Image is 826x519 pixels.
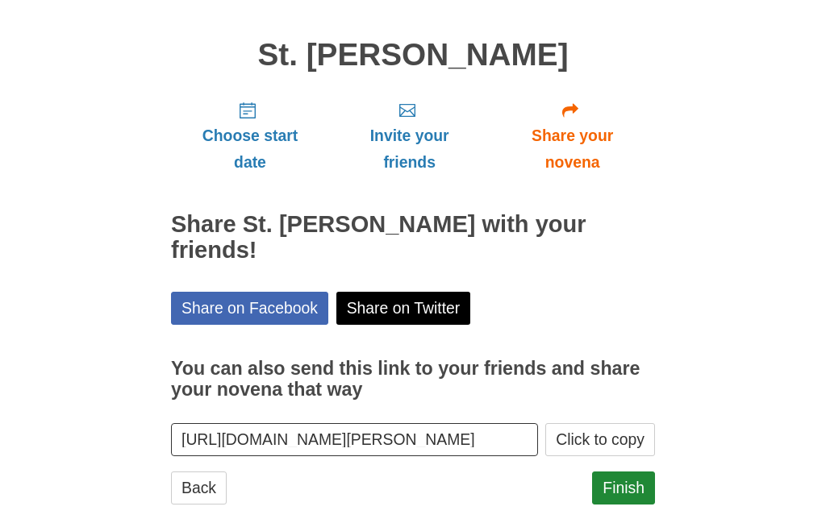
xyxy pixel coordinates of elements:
[592,471,655,504] a: Finish
[345,122,473,176] span: Invite your friends
[171,359,655,400] h3: You can also send this link to your friends and share your novena that way
[490,88,655,184] a: Share your novena
[171,471,227,504] a: Back
[171,212,655,264] h2: Share St. [PERSON_NAME] with your friends!
[336,292,471,325] a: Share on Twitter
[171,292,328,325] a: Share on Facebook
[545,423,655,456] button: Click to copy
[171,38,655,73] h1: St. [PERSON_NAME]
[329,88,490,184] a: Invite your friends
[171,88,329,184] a: Choose start date
[187,122,313,176] span: Choose start date
[506,122,639,176] span: Share your novena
